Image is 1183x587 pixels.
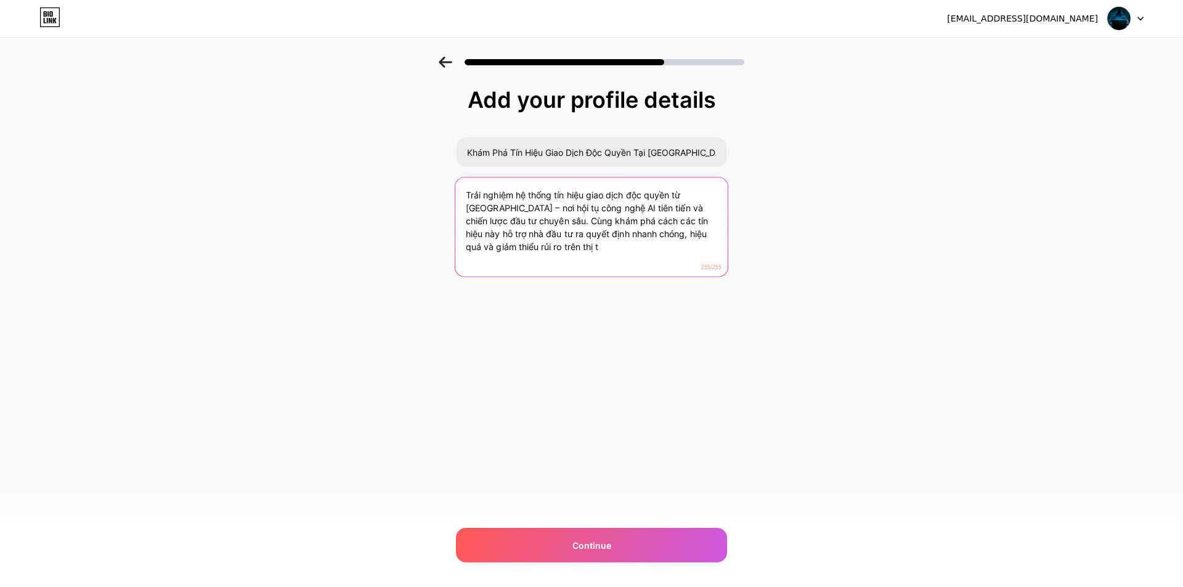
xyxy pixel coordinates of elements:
div: Add your profile details [462,87,721,112]
input: Your name [457,137,726,167]
span: Continue [572,539,611,552]
img: botter [1107,7,1131,30]
div: [EMAIL_ADDRESS][DOMAIN_NAME] [947,12,1098,25]
span: 255/255 [701,264,722,272]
